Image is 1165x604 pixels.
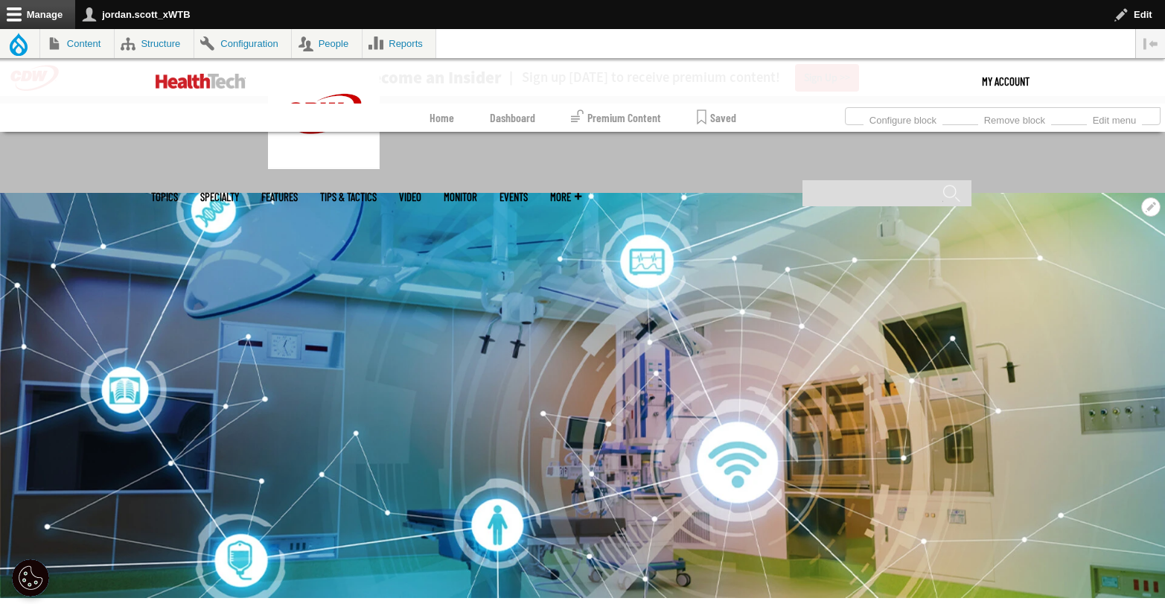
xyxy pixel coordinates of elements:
div: User menu [982,59,1030,104]
a: Structure [115,29,194,58]
a: Dashboard [490,104,535,132]
a: My Account [982,59,1030,104]
span: More [550,191,581,203]
span: Topics [151,191,178,203]
button: Open Preferences [12,559,49,597]
a: Saved [697,104,736,132]
button: Open Patient-Centered Care configuration options [1141,197,1161,217]
a: CDW [268,157,380,173]
a: Premium Content [571,104,661,132]
img: Home [156,74,246,89]
a: Edit menu [1087,110,1142,127]
a: Configure block [864,110,942,127]
a: Remove block [978,110,1051,127]
a: MonITor [444,191,477,203]
a: Configuration [194,29,291,58]
a: Reports [363,29,436,58]
a: People [292,29,362,58]
a: Tips & Tactics [320,191,377,203]
div: Cookie Settings [12,559,49,597]
span: Specialty [200,191,239,203]
a: Video [399,191,421,203]
a: Home [430,104,454,132]
img: Home [268,59,380,169]
a: Events [499,191,528,203]
a: Content [40,29,114,58]
button: Vertical orientation [1136,29,1165,58]
a: Features [261,191,298,203]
